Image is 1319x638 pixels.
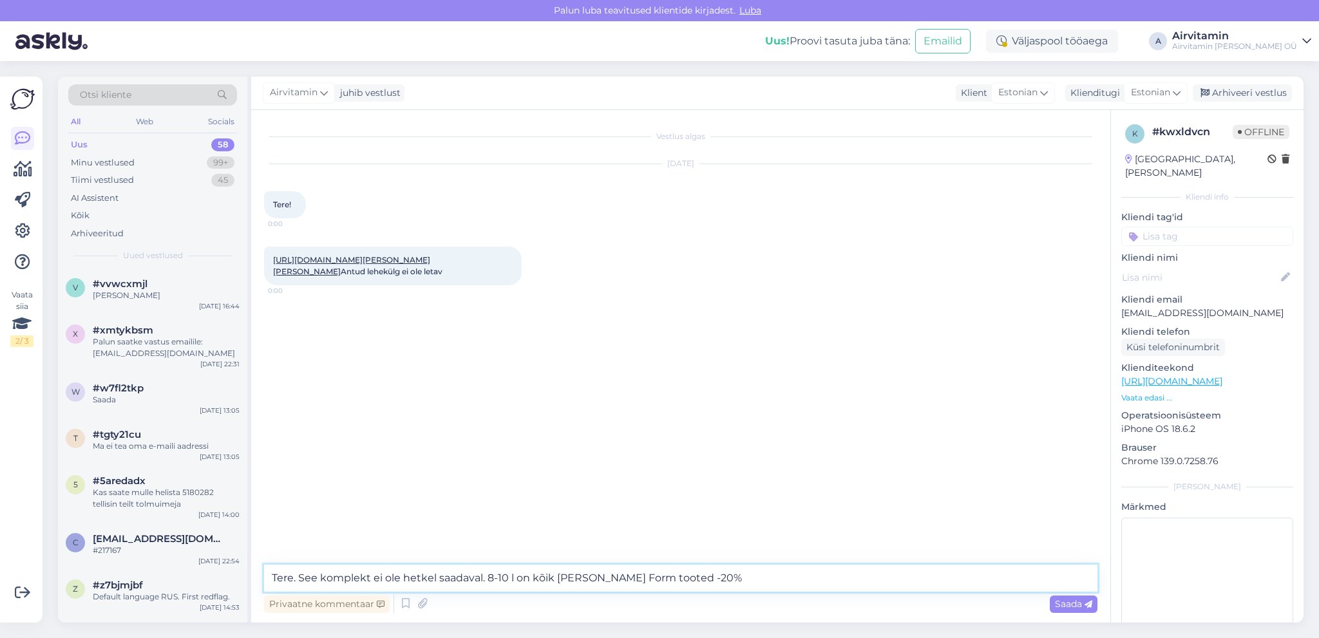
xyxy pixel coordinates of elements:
div: 99+ [207,156,234,169]
p: Klienditeekond [1121,361,1293,375]
div: Kliendi info [1121,191,1293,203]
span: #z7bjmjbf [93,579,143,591]
input: Lisa nimi [1122,270,1278,285]
div: 45 [211,174,234,187]
span: Antud lehekülg ei ole letav [273,255,442,276]
div: Ma ei tea oma e-maili aadressi [93,440,240,452]
p: [EMAIL_ADDRESS][DOMAIN_NAME] [1121,306,1293,320]
div: [PERSON_NAME] [93,290,240,301]
span: #xmtykbsm [93,324,153,336]
div: 2 / 3 [10,335,33,347]
div: Arhiveeritud [71,227,124,240]
div: [DATE] 13:05 [200,452,240,462]
div: Vestlus algas [264,131,1097,142]
p: Kliendi nimi [1121,251,1293,265]
span: #w7fl2tkp [93,382,144,394]
span: 0:00 [268,219,316,229]
span: Estonian [998,86,1038,100]
img: Askly Logo [10,87,35,111]
p: Kliendi tag'id [1121,211,1293,224]
span: 5 [73,480,78,489]
span: Estonian [1131,86,1170,100]
p: Operatsioonisüsteem [1121,409,1293,422]
a: AirvitaminAirvitamin [PERSON_NAME] OÜ [1172,31,1311,52]
div: Uus [71,138,88,151]
span: coolipreyly@hotmail.com [93,533,227,545]
span: Uued vestlused [123,250,183,261]
div: Kas saate mulle helista 5180282 tellisin teilt tolmuimeja [93,487,240,510]
span: v [73,283,78,292]
div: Minu vestlused [71,156,135,169]
div: Proovi tasuta juba täna: [765,33,910,49]
div: [GEOGRAPHIC_DATA], [PERSON_NAME] [1125,153,1267,180]
div: [DATE] 22:54 [198,556,240,566]
div: Klienditugi [1065,86,1120,100]
span: k [1132,129,1138,138]
div: Web [133,113,156,130]
div: 58 [211,138,234,151]
textarea: Tere. See komplekt ei ole hetkel saadaval. 8-10 l on kõik [PERSON_NAME] Form tooted -20% [264,565,1097,592]
div: Vaata siia [10,289,33,347]
div: juhib vestlust [335,86,401,100]
div: Airvitamin [PERSON_NAME] OÜ [1172,41,1297,52]
b: Uus! [765,35,790,47]
p: Brauser [1121,441,1293,455]
div: All [68,113,83,130]
span: x [73,329,78,339]
div: Default language RUS. First redflag. [93,591,240,603]
div: Tiimi vestlused [71,174,134,187]
p: Kliendi telefon [1121,325,1293,339]
span: t [73,433,78,443]
span: 0:00 [268,286,316,296]
div: Klient [956,86,987,100]
div: Saada [93,394,240,406]
div: [DATE] 22:31 [200,359,240,369]
div: Arhiveeri vestlus [1193,84,1292,102]
div: [DATE] 16:44 [199,301,240,311]
span: Airvitamin [270,86,318,100]
div: Küsi telefoninumbrit [1121,339,1225,356]
div: [DATE] 13:05 [200,406,240,415]
div: AI Assistent [71,192,119,205]
p: iPhone OS 18.6.2 [1121,422,1293,436]
div: [DATE] [264,158,1097,169]
span: Luba [735,5,765,16]
div: Socials [205,113,237,130]
div: [DATE] 14:00 [198,510,240,520]
div: Airvitamin [1172,31,1297,41]
span: z [73,584,78,594]
a: [URL][DOMAIN_NAME][PERSON_NAME][PERSON_NAME] [273,255,430,276]
button: Emailid [915,29,971,53]
div: #217167 [93,545,240,556]
span: Tere! [273,200,291,209]
p: Kliendi email [1121,293,1293,306]
span: #tgty21cu [93,429,141,440]
div: Palun saatke vastus emailile: [EMAIL_ADDRESS][DOMAIN_NAME] [93,336,240,359]
span: #vvwcxmjl [93,278,147,290]
input: Lisa tag [1121,227,1293,246]
p: Märkmed [1121,500,1293,514]
span: Otsi kliente [80,88,131,102]
div: [PERSON_NAME] [1121,481,1293,493]
p: Vaata edasi ... [1121,392,1293,404]
div: # kwxldvcn [1152,124,1233,140]
div: A [1149,32,1167,50]
a: [URL][DOMAIN_NAME] [1121,375,1222,387]
div: Privaatne kommentaar [264,596,390,613]
span: Offline [1233,125,1289,139]
span: #5aredadx [93,475,146,487]
span: Saada [1055,598,1092,610]
span: w [71,387,80,397]
div: Väljaspool tööaega [986,30,1118,53]
p: Chrome 139.0.7258.76 [1121,455,1293,468]
div: [DATE] 14:53 [200,603,240,612]
span: c [73,538,79,547]
div: Kõik [71,209,90,222]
